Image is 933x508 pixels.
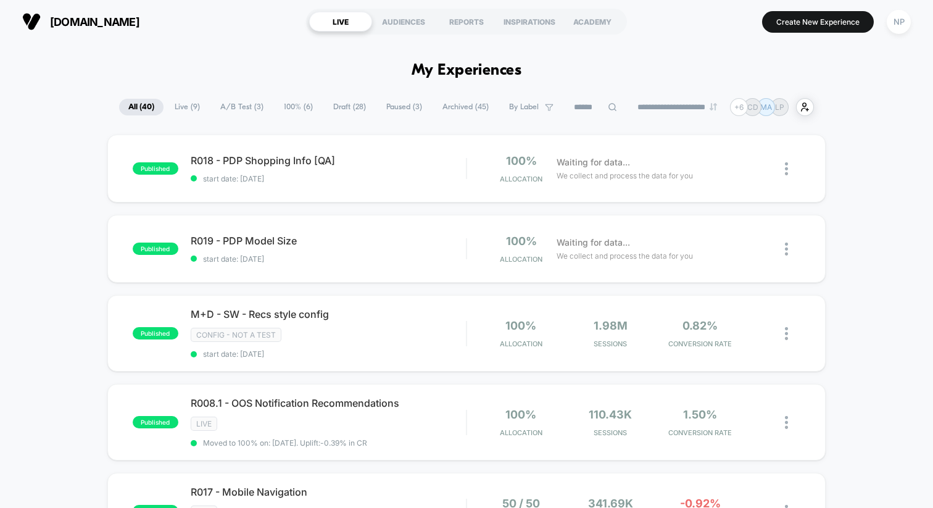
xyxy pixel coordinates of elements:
div: NP [887,10,911,34]
span: 1.98M [594,319,628,332]
button: Create New Experience [762,11,874,33]
span: R008.1 - OOS Notification Recommendations [191,397,466,409]
span: [DOMAIN_NAME] [50,15,139,28]
div: INSPIRATIONS [498,12,561,31]
p: MA [760,102,772,112]
span: published [133,162,178,175]
img: close [785,416,788,429]
span: 100% [505,319,536,332]
span: Sessions [569,339,652,348]
span: By Label [509,102,539,112]
span: start date: [DATE] [191,254,466,264]
button: NP [883,9,914,35]
span: CONFIG - NOT A TEST [191,328,281,342]
span: 100% [506,154,537,167]
p: LP [775,102,784,112]
button: [DOMAIN_NAME] [19,12,143,31]
span: R017 - Mobile Navigation [191,486,466,498]
span: A/B Test ( 3 ) [211,99,273,115]
span: Waiting for data... [557,236,630,249]
span: CONVERSION RATE [658,428,742,437]
span: Sessions [569,428,652,437]
span: 110.43k [589,408,632,421]
span: LIVE [191,417,217,431]
span: published [133,243,178,255]
span: Allocation [500,428,542,437]
div: + 6 [730,98,748,116]
p: CD [747,102,758,112]
div: REPORTS [435,12,498,31]
img: close [785,327,788,340]
img: end [710,103,717,110]
span: Waiting for data... [557,156,630,169]
img: close [785,243,788,256]
span: Paused ( 3 ) [377,99,431,115]
span: start date: [DATE] [191,174,466,183]
span: We collect and process the data for you [557,170,693,181]
span: Archived ( 45 ) [433,99,498,115]
span: M+D - SW - Recs style config [191,308,466,320]
span: published [133,416,178,428]
div: AUDIENCES [372,12,435,31]
span: 100% [505,408,536,421]
span: 100% [506,235,537,248]
h1: My Experiences [412,62,522,80]
span: R018 - PDP Shopping Info [QA] [191,154,466,167]
span: Moved to 100% on: [DATE] . Uplift: -0.39% in CR [203,438,367,448]
div: ACADEMY [561,12,624,31]
span: Allocation [500,255,542,264]
span: published [133,327,178,339]
img: close [785,162,788,175]
img: Visually logo [22,12,41,31]
span: start date: [DATE] [191,349,466,359]
span: All ( 40 ) [119,99,164,115]
span: Allocation [500,175,542,183]
span: Allocation [500,339,542,348]
span: 0.82% [682,319,718,332]
span: CONVERSION RATE [658,339,742,348]
span: 100% ( 6 ) [275,99,322,115]
span: Draft ( 28 ) [324,99,375,115]
div: LIVE [309,12,372,31]
span: Live ( 9 ) [165,99,209,115]
span: R019 - PDP Model Size [191,235,466,247]
span: 1.50% [683,408,717,421]
span: We collect and process the data for you [557,250,693,262]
